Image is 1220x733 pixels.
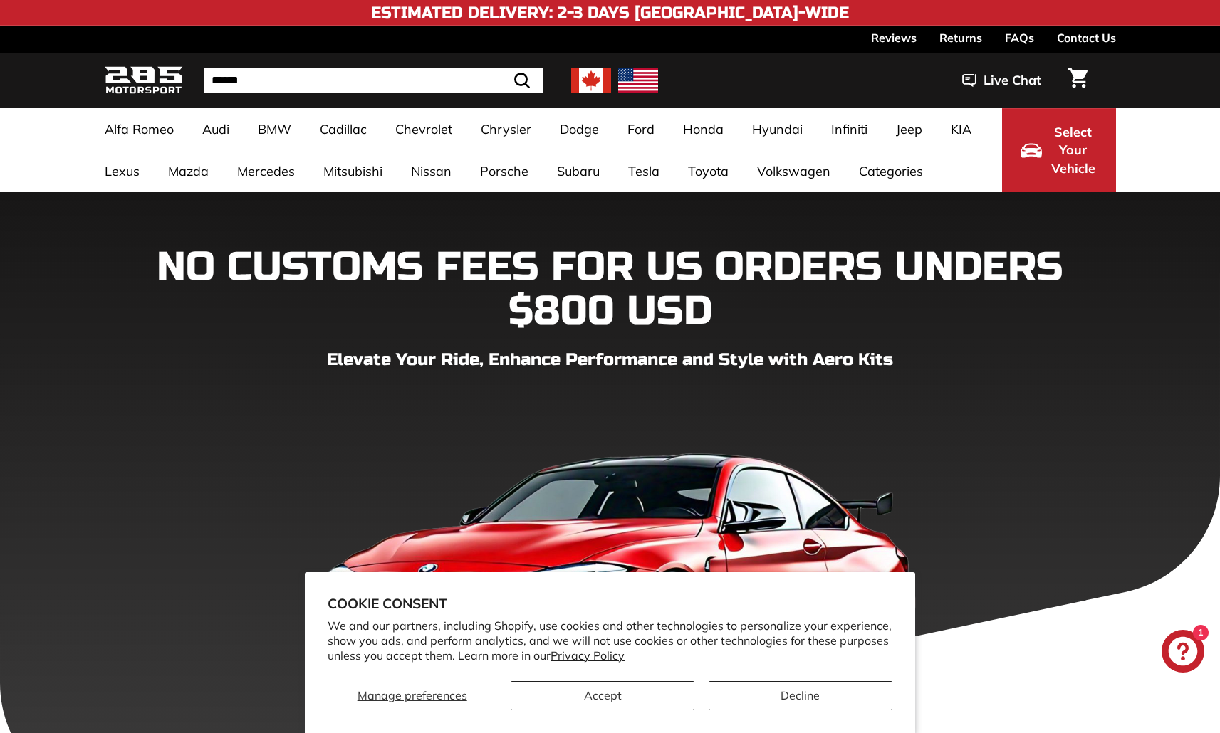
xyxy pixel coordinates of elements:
[328,595,892,612] h2: Cookie consent
[1060,56,1096,105] a: Cart
[845,150,937,192] a: Categories
[358,688,467,702] span: Manage preferences
[105,347,1116,373] p: Elevate Your Ride, Enhance Performance and Style with Aero Kits
[244,108,306,150] a: BMW
[669,108,738,150] a: Honda
[309,150,397,192] a: Mitsubishi
[397,150,466,192] a: Nissan
[105,246,1116,333] h1: NO CUSTOMS FEES FOR US ORDERS UNDERS $800 USD
[105,64,183,97] img: Logo_285_Motorsport_areodynamics_components
[1005,26,1034,50] a: FAQs
[743,150,845,192] a: Volkswagen
[204,68,543,93] input: Search
[466,150,543,192] a: Porsche
[882,108,937,150] a: Jeep
[154,150,223,192] a: Mazda
[709,681,892,710] button: Decline
[984,71,1041,90] span: Live Chat
[223,150,309,192] a: Mercedes
[613,108,669,150] a: Ford
[1057,26,1116,50] a: Contact Us
[614,150,674,192] a: Tesla
[939,26,982,50] a: Returns
[546,108,613,150] a: Dodge
[543,150,614,192] a: Subaru
[381,108,466,150] a: Chevrolet
[188,108,244,150] a: Audi
[328,681,496,710] button: Manage preferences
[944,63,1060,98] button: Live Chat
[871,26,917,50] a: Reviews
[817,108,882,150] a: Infiniti
[937,108,986,150] a: KIA
[674,150,743,192] a: Toyota
[1157,630,1209,676] inbox-online-store-chat: Shopify online store chat
[1002,108,1116,192] button: Select Your Vehicle
[738,108,817,150] a: Hyundai
[90,150,154,192] a: Lexus
[328,618,892,663] p: We and our partners, including Shopify, use cookies and other technologies to personalize your ex...
[371,4,849,21] h4: Estimated Delivery: 2-3 Days [GEOGRAPHIC_DATA]-Wide
[90,108,188,150] a: Alfa Romeo
[306,108,381,150] a: Cadillac
[466,108,546,150] a: Chrysler
[551,648,625,663] a: Privacy Policy
[511,681,694,710] button: Accept
[1049,123,1098,178] span: Select Your Vehicle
